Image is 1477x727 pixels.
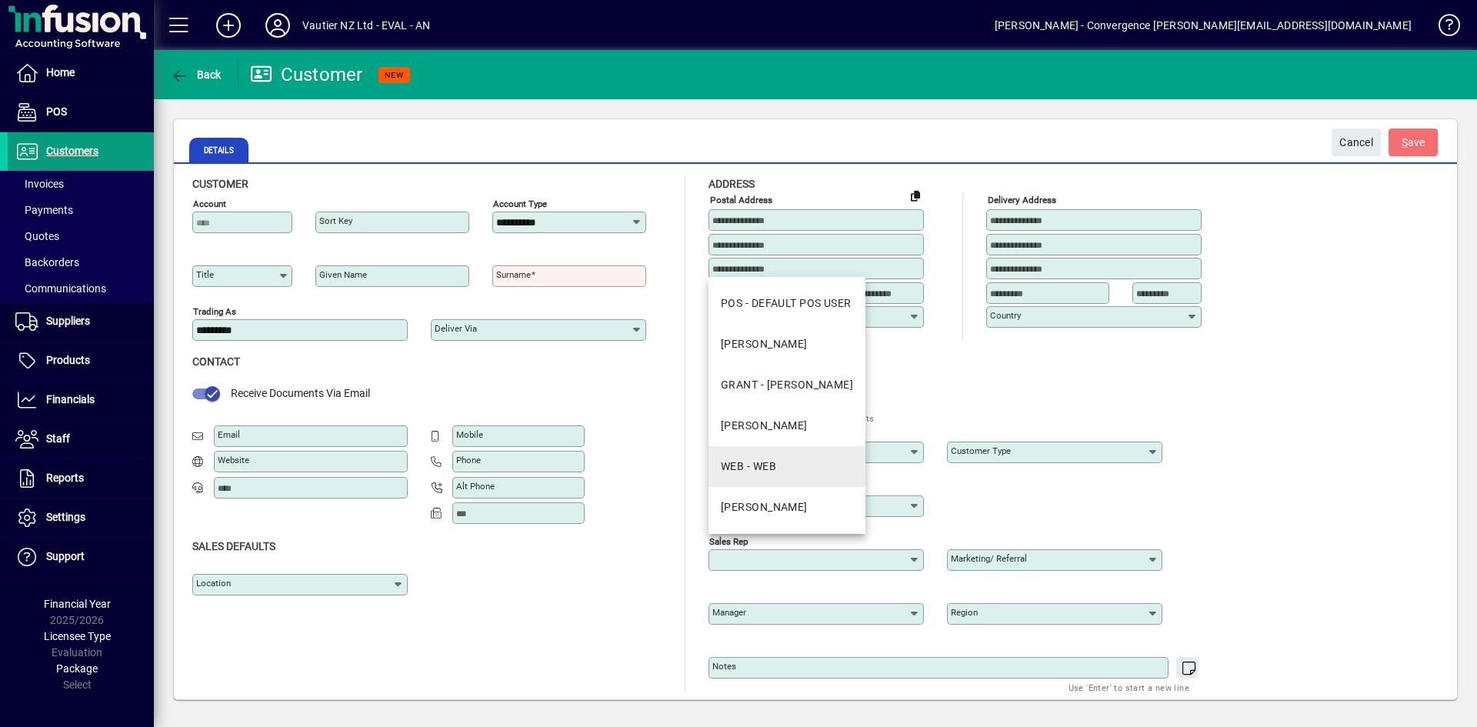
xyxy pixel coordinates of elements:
mat-label: Phone [456,455,481,465]
mat-option: GRANT - Grant Platt [708,365,865,405]
span: Financial Year [44,598,111,610]
a: Reports [8,459,154,498]
mat-label: Region [951,607,978,618]
a: Support [8,538,154,576]
span: Products [46,354,90,366]
span: Staff [46,432,70,445]
mat-label: Country [990,310,1021,321]
span: Sales defaults [192,540,275,552]
button: Cancel [1332,128,1381,156]
a: Staff [8,420,154,459]
mat-label: Trading as [193,306,236,317]
div: [PERSON_NAME] [721,336,808,352]
div: WEB - WEB [721,459,776,475]
button: Copy to Delivery address [903,183,928,208]
mat-option: MM - Mike [708,405,865,446]
span: Licensee Type [44,630,111,642]
div: [PERSON_NAME] - Convergence [PERSON_NAME][EMAIL_ADDRESS][DOMAIN_NAME] [995,13,1412,38]
a: Settings [8,499,154,537]
span: Contact [192,355,240,368]
span: Reports [46,472,84,484]
span: Settings [46,511,85,523]
span: POS [46,105,67,118]
span: Invoices [15,178,64,190]
a: Communications [8,275,154,302]
div: [PERSON_NAME] [721,499,808,515]
div: [PERSON_NAME] [721,418,808,434]
span: Address [708,178,755,190]
mat-label: Account [193,198,226,209]
button: Back [166,61,225,88]
mat-label: Deliver via [435,323,477,334]
mat-label: Marketing/ Referral [951,553,1027,564]
mat-option: WEB - WEB [708,446,865,487]
span: Support [46,550,85,562]
mat-hint: Use 'Enter' to start a new line [1069,679,1189,696]
a: Invoices [8,171,154,197]
span: ave [1402,130,1425,155]
button: Add [204,12,253,39]
span: Financials [46,393,95,405]
span: Home [46,66,75,78]
span: Payments [15,204,73,216]
a: Quotes [8,223,154,249]
mat-option: WF - Wendy [708,487,865,528]
span: Receive Documents Via Email [231,387,370,399]
mat-label: Given name [319,269,367,280]
a: Backorders [8,249,154,275]
span: Cancel [1339,130,1373,155]
button: Save [1389,128,1438,156]
mat-label: Sort key [319,215,352,226]
mat-label: Email [218,429,240,440]
span: Suppliers [46,315,90,327]
mat-option: POS - DEFAULT POS USER [708,283,865,324]
a: Suppliers [8,302,154,341]
mat-label: Alt Phone [456,481,495,492]
mat-option: FM - Frank [708,324,865,365]
span: Customer [192,178,248,190]
app-page-header-button: Back [154,61,238,88]
mat-label: Account Type [493,198,547,209]
span: Back [170,68,222,81]
a: Knowledge Base [1427,3,1458,53]
div: Customer [250,62,363,87]
a: Home [8,54,154,92]
span: S [1402,136,1408,148]
mat-label: Surname [496,269,531,280]
div: Vautier NZ Ltd - EVAL - AN [302,13,431,38]
span: NEW [385,70,404,80]
span: Customers [46,145,98,157]
mat-label: Manager [712,607,746,618]
span: Quotes [15,230,59,242]
span: Details [189,138,248,162]
button: Profile [253,12,302,39]
span: Communications [15,282,106,295]
mat-label: Customer type [951,445,1011,456]
mat-label: Sales rep [709,535,748,546]
mat-label: Notes [712,661,736,672]
span: Package [56,662,98,675]
a: POS [8,93,154,132]
mat-label: Location [196,578,231,589]
a: Payments [8,197,154,223]
a: Financials [8,381,154,419]
mat-label: Mobile [456,429,483,440]
mat-label: Website [218,455,249,465]
div: GRANT - [PERSON_NAME] [721,377,853,393]
a: Products [8,342,154,380]
div: POS - DEFAULT POS USER [721,295,852,312]
mat-label: Title [196,269,214,280]
span: Backorders [15,256,79,268]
